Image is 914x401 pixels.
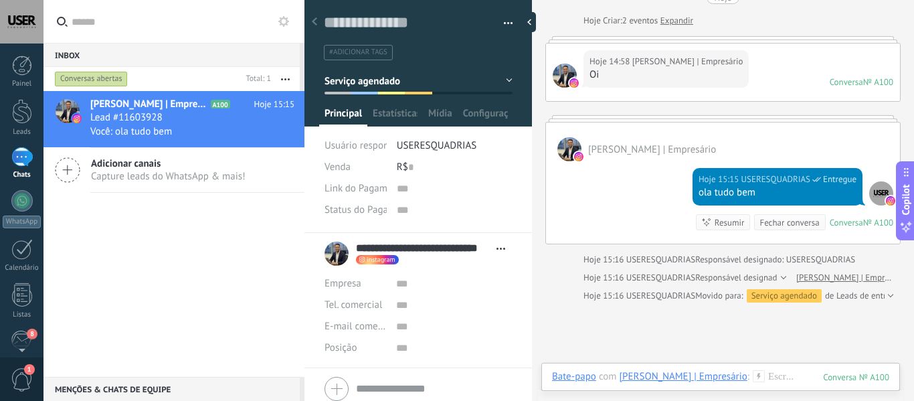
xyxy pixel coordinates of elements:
[3,171,41,179] div: Chats
[211,100,230,108] span: A100
[695,289,899,303] div: de Leads de entrada
[699,186,856,199] div: ola tudo bem
[583,253,626,266] div: Hoje 15:16
[741,173,810,186] span: USERESQUADRIAS (Seção de vendas)
[3,216,41,228] div: WhatsApp
[325,157,387,178] div: Venda
[553,64,577,88] span: Cristiano Cardoso | Empresário
[3,80,41,88] div: Painel
[589,55,632,68] div: Hoje 14:58
[90,125,172,138] span: Você: ola tudo bem
[325,299,382,311] span: Tel. comercial
[325,183,407,193] span: Link do Pagamento
[271,67,300,91] button: Mais
[3,311,41,319] div: Listas
[325,316,386,337] button: E-mail comercial
[583,289,626,303] div: Hoje 15:16
[325,178,387,199] div: Link do Pagamento
[796,271,893,285] a: [PERSON_NAME] | Empresário
[715,216,745,229] div: Resumir
[91,157,246,170] span: Adicionar canais
[3,128,41,137] div: Leads
[373,107,418,127] span: Estatísticas
[55,71,128,87] div: Conversas abertas
[325,107,362,127] span: Principal
[583,271,626,285] div: Hoje 15:16
[90,111,163,125] span: Lead #11603928
[599,370,617,384] span: com
[863,217,893,228] div: № A100
[660,14,693,27] a: Expandir
[463,107,508,127] span: Configurações
[626,290,695,301] span: USERESQUADRIAS
[91,170,246,183] span: Capture leads do WhatsApp & mais!
[886,196,895,206] img: instagram.svg
[325,161,351,173] span: Venda
[523,12,536,32] div: ocultar
[695,289,743,303] span: Movido para:
[24,364,35,375] span: 1
[72,114,82,123] img: icon
[27,329,37,339] span: 8
[863,76,893,88] div: № A100
[583,14,693,27] div: Criar:
[557,137,581,161] span: Cristiano Cardoso | Empresário
[823,372,889,383] div: 100
[325,205,416,215] span: Status do Pagamento
[43,91,304,147] a: avataricon[PERSON_NAME] | EmpresárioA100Hoje 15:15Lead #11603928Você: ola tudo bem
[626,272,695,283] span: USERESQUADRIAS
[325,135,387,157] div: Usuário responsável
[325,337,386,359] div: Posição
[583,253,855,266] div: Responsável designado: USERESQUADRIAS
[325,273,386,295] div: Empresa
[588,143,716,156] span: Cristiano Cardoso | Empresário
[254,98,294,111] span: Hoje 15:15
[325,295,382,316] button: Tel. comercial
[626,254,695,265] span: USERESQUADRIAS
[620,370,747,382] div: Cristiano Cardoso | Empresário
[329,48,387,57] span: #adicionar tags
[632,55,743,68] span: Cristiano Cardoso | Empresário
[325,139,411,152] span: Usuário responsável
[574,152,583,161] img: instagram.svg
[869,181,893,206] span: USERESQUADRIAS
[823,173,856,186] span: Entregue
[43,377,300,401] div: Menções & Chats de equipe
[428,107,452,127] span: Mídia
[622,14,658,27] span: 2 eventos
[241,72,271,86] div: Total: 1
[367,256,395,263] span: instagram
[699,173,741,186] div: Hoje 15:15
[325,320,396,333] span: E-mail comercial
[43,43,300,67] div: Inbox
[583,271,855,285] div: Responsável designado: USERESQUADRIAS
[3,264,41,272] div: Calendário
[325,199,387,221] div: Status do Pagamento
[830,76,863,88] div: Conversa
[397,157,513,178] div: R$
[583,14,603,27] div: Hoje
[397,139,476,152] span: USERESQUADRIAS
[747,370,749,384] span: :
[569,78,579,88] img: instagram.svg
[759,216,819,229] div: Fechar conversa
[747,289,822,303] div: Serviço agendado
[325,343,357,353] span: Posição
[899,184,913,215] span: Copilot
[830,217,863,228] div: Conversa
[589,68,743,82] div: Oi
[90,98,208,111] span: [PERSON_NAME] | Empresário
